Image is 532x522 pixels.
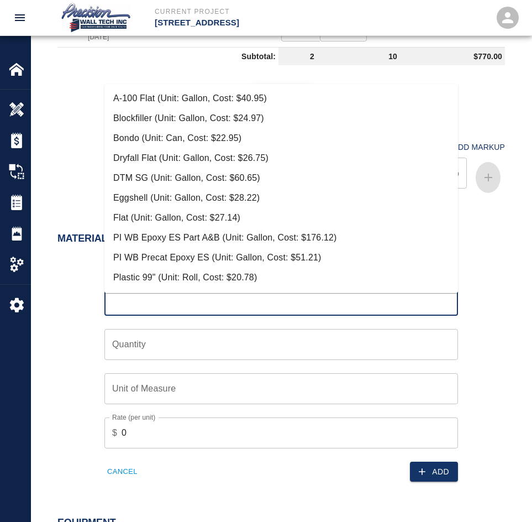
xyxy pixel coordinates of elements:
[104,148,458,168] li: Dryfall Flat (Unit: Gallon, Cost: $26.75)
[104,268,458,288] li: Plastic 99" (Unit: Roll, Cost: $20.78)
[278,47,317,65] td: 2
[104,208,458,228] li: Flat (Unit: Gallon, Cost: $27.14)
[317,47,400,65] td: 10
[104,88,458,108] li: A-100 Flat (Unit: Gallon, Cost: $40.95)
[410,462,458,482] button: Add
[57,47,278,65] td: Subtotal:
[104,168,458,188] li: DTM SG (Unit: Gallon, Cost: $60.65)
[112,413,155,422] label: Rate (per unit)
[400,47,505,65] td: $770.00
[7,4,33,31] button: open drawer
[104,188,458,208] li: Eggshell (Unit: Gallon, Cost: $28.22)
[104,128,458,148] li: Bondo (Unit: Can, Cost: $22.95)
[104,108,458,128] li: Blockfiller (Unit: Gallon, Cost: $24.97)
[60,2,133,33] img: Precision Wall Tech, Inc.
[104,228,458,248] li: PI WB Epoxy ES Part A&B (Unit: Gallon, Cost: $176.12)
[104,248,458,268] li: PI WB Precat Epoxy ES (Unit: Gallon, Cost: $51.21)
[155,17,326,29] p: [STREET_ADDRESS]
[104,463,140,481] button: Cancel
[453,143,505,152] h4: Add Markup
[57,233,505,245] h2: Material
[112,426,117,440] p: $
[477,469,532,522] iframe: Chat Widget
[88,32,165,42] p: [DATE]
[155,7,326,17] p: Current Project
[104,288,458,307] li: Primer (Unit: Gallon, Cost: $26.10)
